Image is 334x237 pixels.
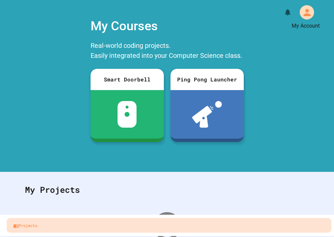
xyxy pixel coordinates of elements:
[271,7,293,18] div: My Notifications
[118,101,137,128] img: sdb-white.svg
[170,69,244,90] div: Ping Pong Launcher
[87,13,247,39] div: My Courses
[7,218,331,233] a: Projects
[192,101,222,128] img: ppl-with-ball.png
[291,3,316,21] div: My Account
[87,39,247,64] div: Real-world coding projects. Easily integrated into your Computer Science class.
[91,69,164,90] div: Smart Doorbell
[292,22,320,30] div: My Account
[18,177,316,203] div: My Projects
